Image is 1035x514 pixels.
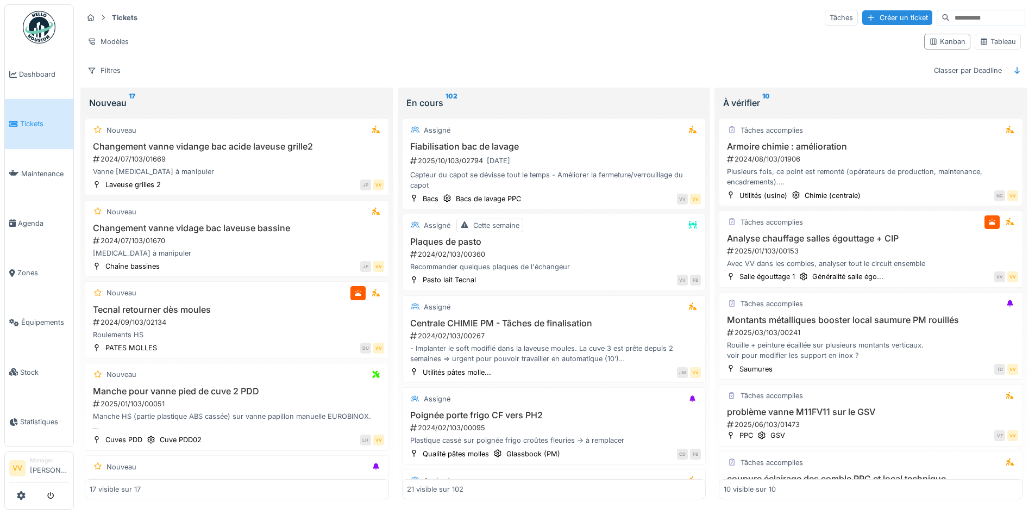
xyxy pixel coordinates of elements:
[724,407,1018,417] h3: problème vanne M11FV11 sur le GSV
[90,248,384,258] div: [MEDICAL_DATA] à manipuler
[812,271,883,282] div: Généralité salle égo...
[407,141,701,152] h3: Fiabilisation bac de lavage
[424,125,450,135] div: Assigné
[741,391,803,401] div: Tâches accomplies
[5,248,73,298] a: Zones
[105,343,157,353] div: PATES MOLLES
[409,423,701,433] div: 2024/02/103/00095
[5,348,73,397] a: Stock
[726,419,1018,430] div: 2025/06/103/01473
[360,343,371,354] div: DU
[473,220,519,231] div: Cette semaine
[409,154,701,168] div: 2025/10/103/02794
[92,317,384,327] div: 2024/09/103/02134
[90,166,384,177] div: Vanne [MEDICAL_DATA] à manipuler
[21,317,69,327] span: Équipements
[739,190,787,201] div: Utilités (usine)
[724,484,776,494] div: 10 visible sur 10
[90,223,384,233] h3: Changement vanne vidage bac laveuse bassine
[862,10,932,25] div: Créer un ticket
[1007,190,1018,201] div: VV
[724,141,1018,152] h3: Armoire chimie : amélioration
[90,141,384,152] h3: Changement vanne vidange bac acide laveuse grille2
[487,156,510,166] div: [DATE]
[92,399,384,409] div: 2025/01/103/00051
[409,249,701,259] div: 2024/02/103/00360
[741,457,803,468] div: Tâches accomplies
[825,10,858,26] div: Tâches
[423,194,438,204] div: Bacs
[741,299,803,309] div: Tâches accomplies
[18,218,69,228] span: Agenda
[726,327,1018,338] div: 2025/03/103/00241
[690,449,701,460] div: FB
[19,69,69,79] span: Dashboard
[726,154,1018,164] div: 2024/08/103/01906
[1007,430,1018,441] div: VV
[424,394,450,404] div: Assigné
[424,302,450,312] div: Assigné
[92,236,384,246] div: 2024/07/103/01670
[360,261,371,272] div: JP
[741,125,803,135] div: Tâches accomplies
[373,435,384,445] div: VV
[690,275,701,286] div: FB
[90,478,384,488] h3: [PERSON_NAME] retourneur PM à réparer
[726,246,1018,256] div: 2025/01/103/00153
[723,96,1019,109] div: À vérifier
[105,179,161,190] div: Laveuse grilles 2
[90,484,141,494] div: 17 visible sur 17
[360,435,371,445] div: LH
[23,11,55,44] img: Badge_color-CXgf-gQk.svg
[90,305,384,315] h3: Tecnal retourner dès moules
[407,435,701,445] div: Plastique cassé sur poignée frigo croûtes fleuries -> à remplacer
[106,462,136,472] div: Nouveau
[446,96,457,109] sup: 102
[360,179,371,190] div: JP
[5,49,73,99] a: Dashboard
[92,154,384,164] div: 2024/07/103/01669
[770,430,785,441] div: GSV
[373,343,384,354] div: VV
[106,288,136,298] div: Nouveau
[90,386,384,397] h3: Manche pour vanne pied de cuve 2 PDD
[407,343,701,364] div: - Implanter le soft modifié dans la laveuse moules. La cuve 3 est prête depuis 2 semaines => urge...
[994,271,1005,282] div: VV
[105,435,142,445] div: Cuves PDD
[5,397,73,447] a: Statistiques
[5,99,73,148] a: Tickets
[724,233,1018,244] h3: Analyse chauffage salles égouttage + CIP
[108,13,142,23] strong: Tickets
[677,194,688,205] div: VV
[9,456,69,482] a: VV Manager[PERSON_NAME]
[83,34,134,49] div: Modèles
[89,96,385,109] div: Nouveau
[407,237,701,247] h3: Plaques de pasto
[160,435,202,445] div: Cuve PDD02
[677,449,688,460] div: CD
[407,410,701,420] h3: Poignée porte frigo CF vers PH2
[5,149,73,199] a: Maintenance
[724,315,1018,325] h3: Montants métalliques booster local saumure PM rouillés
[105,261,160,271] div: Chaîne bassines
[739,430,753,441] div: PPC
[407,262,701,272] div: Recommander quelques plaques de l'échangeur
[1007,364,1018,375] div: VV
[21,169,69,179] span: Maintenance
[994,190,1005,201] div: NG
[980,36,1016,47] div: Tableau
[106,207,136,217] div: Nouveau
[506,449,560,459] div: Glassbook (PM)
[423,275,476,285] div: Pasto lait Tecnal
[407,170,701,190] div: Capteur du capot se dévisse tout le temps - Améliorer la fermeture/verrouillage du capot
[20,367,69,377] span: Stock
[9,460,26,476] li: VV
[20,119,69,129] span: Tickets
[423,367,491,377] div: Utilités pâtes molle...
[409,331,701,341] div: 2024/02/103/00267
[424,475,450,486] div: Assigné
[30,456,69,465] div: Manager
[994,430,1005,441] div: VZ
[739,271,795,282] div: Salle égouttage 1
[1007,271,1018,282] div: VV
